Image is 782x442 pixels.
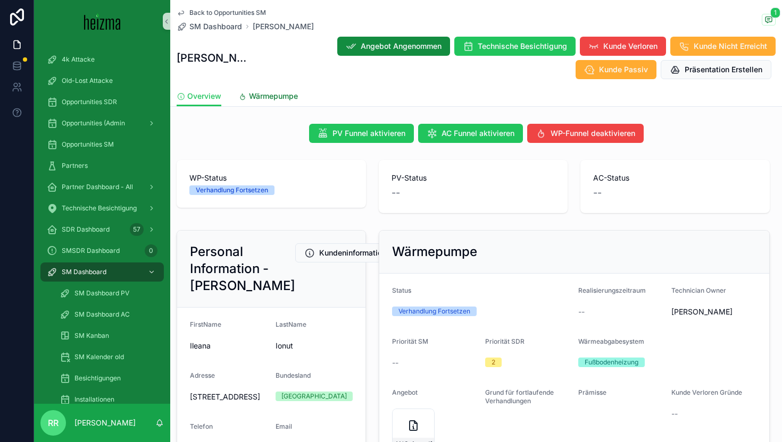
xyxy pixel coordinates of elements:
a: Partner Dashboard - All [40,177,164,197]
a: SM Dashboard PV [53,284,164,303]
a: SM Dashboard [177,21,242,32]
span: SDR Dashboard [62,225,110,234]
span: Old-Lost Attacke [62,76,113,85]
div: 0 [145,244,157,257]
span: FirstName [190,320,221,328]
a: Opportunities SDR [40,92,164,112]
span: AC-Status [593,173,757,183]
span: -- [593,185,602,200]
span: WP-Funnel deaktivieren [551,128,635,139]
button: Kunde Verloren [580,37,666,56]
span: Angebot Angenommen [361,41,442,52]
span: SM Dashboard [189,21,242,32]
span: Overview [187,91,221,101]
span: SM Kanban [74,331,109,340]
button: WP-Funnel deaktivieren [527,124,644,143]
button: Kundeninformationen Bearbeiten [295,243,444,262]
a: SM Dashboard AC [53,305,164,324]
a: Wärmepumpe [238,87,298,108]
span: SM Kalender old [74,353,124,361]
span: Partner Dashboard - All [62,183,133,191]
a: [PERSON_NAME] [253,21,314,32]
button: PV Funnel aktivieren [309,124,414,143]
span: Kunde Verloren Gründe [671,388,742,396]
span: LastName [276,320,306,328]
span: Kunde Nicht Erreicht [694,41,767,52]
span: Kundeninformationen Bearbeiten [319,248,435,258]
span: Technische Besichtigung [62,204,137,212]
a: Overview [177,87,221,107]
span: Kunde Verloren [603,41,658,52]
span: Wärmepumpe [249,91,298,101]
div: Verhandlung Fortsetzen [398,307,470,316]
img: App logo [84,13,121,30]
div: scrollable content [34,42,170,404]
a: Back to Opportunities SM [177,8,266,17]
span: Besichtigungen [74,374,121,382]
a: Opportunities (Admin [40,114,164,133]
span: Technician Owner [671,286,726,294]
button: Kunde Passiv [576,60,656,79]
span: -- [392,358,398,368]
a: Besichtigungen [53,369,164,388]
h2: Personal Information - [PERSON_NAME] [190,243,295,294]
span: Grund für fortlaufende Verhandlungen [485,388,554,405]
span: Back to Opportunities SM [189,8,266,17]
span: Angebot [392,388,418,396]
a: SM Kanban [53,326,164,345]
span: Präsentation Erstellen [685,64,762,75]
a: Opportunities SM [40,135,164,154]
span: Bundesland [276,371,311,379]
h1: [PERSON_NAME] [177,50,247,65]
button: Präsentation Erstellen [661,60,771,79]
span: SM Dashboard [62,268,106,276]
span: 1 [770,7,780,18]
span: SM Dashboard AC [74,310,130,319]
span: Prämisse [578,388,606,396]
span: RR [48,416,59,429]
span: -- [671,409,678,419]
span: SMSDR Dashboard [62,246,120,255]
a: Old-Lost Attacke [40,71,164,90]
div: Verhandlung Fortsetzen [196,185,268,195]
span: Opportunities SDR [62,98,117,106]
span: Installationen [74,395,114,404]
a: SDR Dashboard57 [40,220,164,239]
button: Technische Besichtigung [454,37,576,56]
button: Angebot Angenommen [337,37,450,56]
span: PV-Status [392,173,555,183]
span: [PERSON_NAME] [671,307,733,317]
span: Status [392,286,411,294]
a: Installationen [53,390,164,409]
span: Adresse [190,371,215,379]
div: Fußbodenheizung [585,358,638,367]
a: SM Kalender old [53,347,164,367]
a: 4k Attacke [40,50,164,69]
a: Technische Besichtigung [40,199,164,218]
span: Telefon [190,422,213,430]
span: WP-Status [189,173,353,183]
span: Ileana [190,341,267,351]
span: Wärmeabgabesystem [578,337,644,345]
span: Opportunities SM [62,140,114,149]
span: [STREET_ADDRESS] [190,392,267,402]
a: SMSDR Dashboard0 [40,241,164,260]
span: Opportunities (Admin [62,119,125,127]
p: [PERSON_NAME] [74,418,136,428]
span: Partners [62,161,88,170]
span: Priorität SM [392,337,428,345]
span: -- [392,185,400,200]
span: Ionut [276,341,353,351]
button: Kunde Nicht Erreicht [670,37,776,56]
h2: Wärmepumpe [392,243,477,260]
div: 2 [492,358,495,367]
span: Email [276,422,292,430]
span: Kunde Passiv [599,64,648,75]
button: 1 [762,14,776,27]
span: Priorität SDR [485,337,525,345]
button: AC Funnel aktivieren [418,124,523,143]
div: [GEOGRAPHIC_DATA] [281,392,347,401]
a: Partners [40,156,164,175]
span: Technische Besichtigung [478,41,567,52]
